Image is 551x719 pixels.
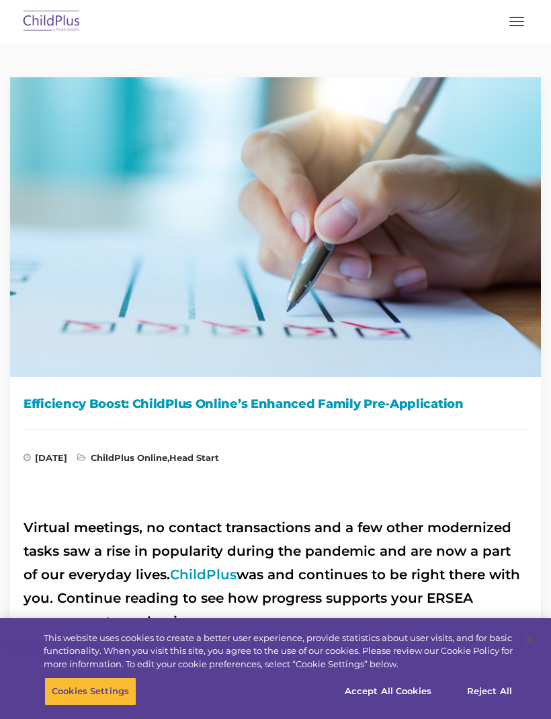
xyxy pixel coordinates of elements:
[448,677,532,706] button: Reject All
[44,677,136,706] button: Cookies Settings
[515,625,544,654] button: Close
[24,516,527,634] h2: Virtual meetings, no contact transactions and a few other modernized tasks saw a rise in populari...
[337,677,439,706] button: Accept All Cookies
[24,454,67,467] span: [DATE]
[169,452,219,463] a: Head Start
[44,632,513,671] div: This website uses cookies to create a better user experience, provide statistics about user visit...
[20,6,83,38] img: ChildPlus by Procare Solutions
[170,566,237,583] a: ChildPlus
[77,454,219,467] span: ,
[24,394,527,414] h1: Efficiency Boost: ChildPlus Online’s Enhanced Family Pre-Application
[91,452,167,463] a: ChildPlus Online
